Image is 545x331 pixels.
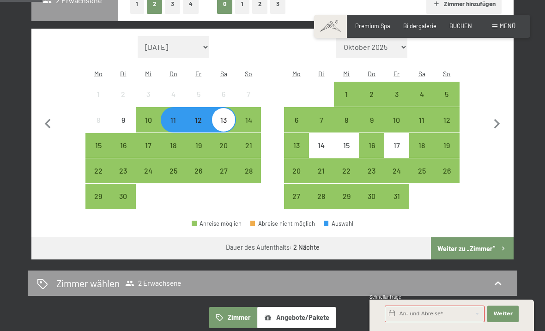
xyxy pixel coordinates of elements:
abbr: Freitag [394,70,400,78]
button: Nächster Monat [487,36,507,210]
div: Sun Sep 21 2025 [236,133,261,158]
div: 31 [385,193,408,216]
div: Anreise möglich [284,107,309,132]
abbr: Donnerstag [368,70,375,78]
div: 2 [360,90,383,114]
div: 3 [385,90,408,114]
abbr: Montag [94,70,103,78]
div: Fri Oct 03 2025 [384,82,409,107]
div: 1 [335,90,358,114]
div: 30 [360,193,383,216]
b: 2 Nächte [293,243,320,251]
div: 3 [137,90,160,114]
div: Sun Oct 19 2025 [434,133,459,158]
div: 18 [162,142,185,165]
div: Sun Sep 28 2025 [236,158,261,183]
div: 4 [410,90,433,114]
div: Anreise möglich [111,158,136,183]
div: Anreise möglich [192,221,242,227]
div: Anreise möglich [334,158,359,183]
div: Anreise möglich [136,107,161,132]
div: Mon Sep 08 2025 [85,107,110,132]
span: Menü [500,22,515,30]
div: Anreise möglich [85,184,110,209]
div: Anreise möglich [359,82,384,107]
div: 17 [137,142,160,165]
div: Anreise möglich [284,158,309,183]
div: Anreise nicht möglich [161,82,186,107]
div: Mon Sep 22 2025 [85,158,110,183]
div: Thu Oct 30 2025 [359,184,384,209]
div: Anreise möglich [186,107,211,132]
div: Mon Oct 20 2025 [284,158,309,183]
abbr: Sonntag [245,70,252,78]
div: Anreise möglich [334,107,359,132]
div: 12 [435,116,458,139]
div: 14 [310,142,333,165]
div: Anreise möglich [161,133,186,158]
span: Premium Spa [355,22,390,30]
div: Anreise möglich [384,82,409,107]
div: Sat Sep 20 2025 [211,133,236,158]
div: Tue Sep 16 2025 [111,133,136,158]
div: Thu Sep 25 2025 [161,158,186,183]
div: Anreise möglich [161,158,186,183]
div: Anreise möglich [409,158,434,183]
div: Fri Oct 17 2025 [384,133,409,158]
div: Anreise nicht möglich [136,82,161,107]
div: 15 [86,142,109,165]
span: Weiter [493,310,513,318]
div: Anreise möglich [434,107,459,132]
div: 6 [212,90,235,114]
div: Wed Sep 10 2025 [136,107,161,132]
div: Anreise möglich [136,158,161,183]
div: Sun Sep 07 2025 [236,82,261,107]
div: Anreise möglich [359,107,384,132]
div: 21 [310,167,333,190]
span: Bildergalerie [403,22,436,30]
div: 19 [187,142,210,165]
div: Anreise möglich [236,158,261,183]
div: Anreise möglich [434,82,459,107]
abbr: Mittwoch [145,70,151,78]
div: Thu Oct 23 2025 [359,158,384,183]
div: 9 [112,116,135,139]
div: Anreise nicht möglich [236,82,261,107]
div: Anreise möglich [236,133,261,158]
div: Thu Oct 02 2025 [359,82,384,107]
div: Fri Oct 10 2025 [384,107,409,132]
div: Mon Oct 06 2025 [284,107,309,132]
div: 1 [86,90,109,114]
div: Thu Sep 04 2025 [161,82,186,107]
div: Anreise möglich [384,158,409,183]
div: Tue Sep 30 2025 [111,184,136,209]
div: Anreise möglich [409,82,434,107]
div: Anreise möglich [186,158,211,183]
abbr: Mittwoch [343,70,350,78]
div: Mon Sep 01 2025 [85,82,110,107]
div: 7 [310,116,333,139]
div: Tue Sep 09 2025 [111,107,136,132]
div: 24 [137,167,160,190]
div: 27 [212,167,235,190]
div: 20 [285,167,308,190]
div: Auswahl [324,221,353,227]
button: Zimmer [209,307,257,328]
div: Wed Oct 15 2025 [334,133,359,158]
div: Mon Sep 29 2025 [85,184,110,209]
div: 17 [385,142,408,165]
button: Vorheriger Monat [38,36,58,210]
button: Weiter zu „Zimmer“ [431,237,514,259]
div: Anreise möglich [359,158,384,183]
div: Tue Oct 28 2025 [309,184,334,209]
div: 12 [187,116,210,139]
div: 29 [86,193,109,216]
button: Angebote/Pakete [257,307,336,328]
div: 15 [335,142,358,165]
div: Mon Oct 27 2025 [284,184,309,209]
div: 18 [410,142,433,165]
div: 25 [162,167,185,190]
div: Sat Sep 13 2025 [211,107,236,132]
div: 16 [360,142,383,165]
div: Fri Sep 26 2025 [186,158,211,183]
